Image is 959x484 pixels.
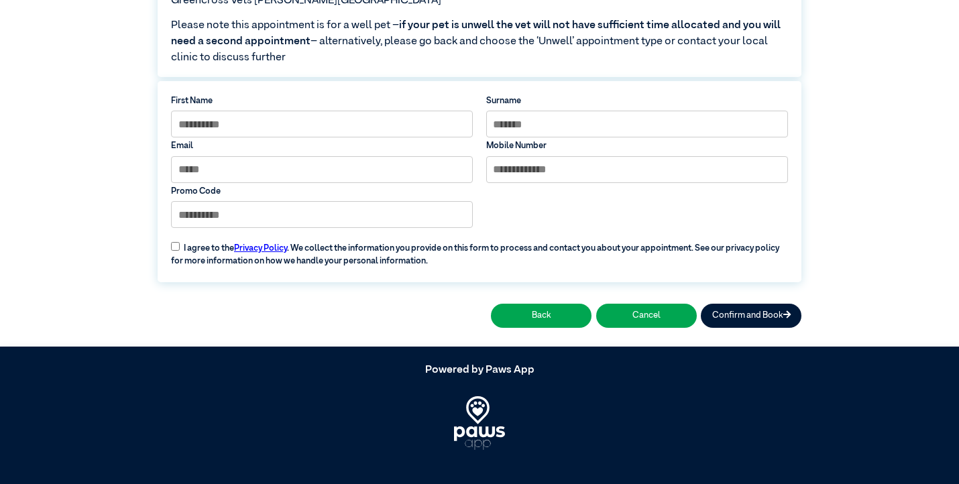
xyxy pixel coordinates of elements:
button: Back [491,304,591,327]
label: Promo Code [171,185,473,198]
button: Confirm and Book [701,304,801,327]
label: I agree to the . We collect the information you provide on this form to process and contact you a... [164,233,794,267]
button: Cancel [596,304,697,327]
label: Surname [486,95,788,107]
input: I agree to thePrivacy Policy. We collect the information you provide on this form to process and ... [171,242,180,251]
span: if your pet is unwell the vet will not have sufficient time allocated and you will need a second ... [171,20,781,47]
a: Privacy Policy [234,244,287,253]
label: First Name [171,95,473,107]
label: Mobile Number [486,139,788,152]
span: Please note this appointment is for a well pet – – alternatively, please go back and choose the ‘... [171,17,788,66]
img: PawsApp [454,396,506,450]
h5: Powered by Paws App [158,364,801,377]
label: Email [171,139,473,152]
